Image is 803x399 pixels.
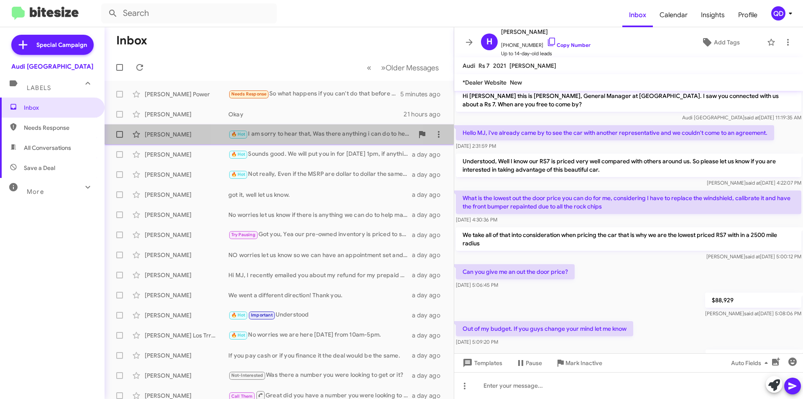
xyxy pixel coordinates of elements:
div: [PERSON_NAME] [145,371,228,380]
div: QD [771,6,785,21]
p: What is the lowest out the door price you can do for me, considering I have to replace the windsh... [456,190,801,214]
div: a day ago [412,271,447,279]
div: No worries we are here [DATE] from 10am-5pm. [228,330,412,340]
span: [DATE] 4:30:36 PM [456,216,497,223]
button: Auto Fields [724,355,778,371]
div: We went a different direction! Thank you. [228,291,412,299]
a: Insights [694,3,731,27]
div: a day ago [412,331,447,340]
div: Understood [228,310,412,320]
a: Calendar [653,3,694,27]
input: Search [101,3,277,23]
button: Mark Inactive [549,355,609,371]
div: a day ago [412,291,447,299]
a: Inbox [622,3,653,27]
nav: Page navigation example [362,59,444,76]
div: [PERSON_NAME] Power [145,90,228,98]
p: $88,929 [705,293,801,308]
div: NO worries let us know so we can have an appointment set and the car ready for you. [228,251,412,259]
span: said at [745,253,760,260]
div: [PERSON_NAME] [145,231,228,239]
span: « [367,62,371,73]
span: Not-Interested [231,373,263,378]
div: [PERSON_NAME] Los Trrenas [145,331,228,340]
span: Needs Response [231,91,267,97]
div: Audi [GEOGRAPHIC_DATA] [11,62,93,71]
button: Next [376,59,444,76]
div: If you pay cash or if you finance it the deal would be the same. [228,351,412,360]
span: said at [744,310,759,317]
span: said at [746,180,760,186]
div: [PERSON_NAME] [145,150,228,159]
button: Pause [509,355,549,371]
span: New [510,79,522,86]
div: Hi MJ, I recently emailed you about my refund for my prepaid maintenance and extended warrant. Ca... [228,271,412,279]
div: Got you, Yea our pre-owned inventory is priced to sell we base our car prices based on similar ca... [228,230,412,239]
span: Call Them [231,394,253,399]
div: a day ago [412,190,447,199]
div: [PERSON_NAME] [145,110,228,118]
span: Save a Deal [24,164,55,172]
p: Out of my budget. If you guys change your mind let me know [456,321,633,336]
p: Can you give me an out the door price? [456,264,575,279]
div: a day ago [412,170,447,179]
span: Try Pausing [231,232,256,237]
div: a day ago [412,311,447,319]
div: [PERSON_NAME] [145,170,228,179]
div: [PERSON_NAME] [145,351,228,360]
span: Needs Response [24,124,95,132]
button: Templates [454,355,509,371]
span: [DATE] 5:09:20 PM [456,339,498,345]
span: Profile [731,3,764,27]
span: [PERSON_NAME] [DATE] 4:22:07 PM [707,180,801,186]
span: [DATE] 5:06:45 PM [456,282,498,288]
div: Okay [228,110,404,118]
span: Add Tags [714,35,740,50]
div: [PERSON_NAME] [145,211,228,219]
p: Understood, Well I know our RS7 is priced very well compared with others around us. So please let... [456,154,801,177]
span: Pause [526,355,542,371]
span: [PERSON_NAME] [509,62,556,70]
span: [PERSON_NAME] [501,27,591,37]
div: [PERSON_NAME] [145,190,228,199]
div: I am sorry to hear that, Was there anything i can do to help? [228,129,414,139]
span: *Dealer Website [463,79,506,86]
div: Was there a number you were looking to get or it? [228,371,412,380]
div: Not really, Even if the MSRP are dollar to dollar the same because different companies use differ... [228,170,412,179]
div: [PERSON_NAME] [145,291,228,299]
span: H [486,35,493,49]
span: 🔥 Hot [231,152,246,157]
button: Previous [362,59,376,76]
div: 5 minutes ago [400,90,447,98]
div: got it, well let us know. [228,190,412,199]
div: a day ago [412,211,447,219]
span: Audi [463,62,475,70]
div: [PERSON_NAME] [145,271,228,279]
span: Labels [27,84,51,92]
span: More [27,188,44,196]
div: a day ago [412,351,447,360]
div: No worries let us know if there is anything we can do to help make that choice easier [228,211,412,219]
span: Older Messages [386,63,439,72]
p: Hi [PERSON_NAME] this is [PERSON_NAME], General Manager at [GEOGRAPHIC_DATA]. I saw you connected... [456,88,801,112]
span: [PERSON_NAME] [DATE] 5:00:12 PM [706,253,801,260]
span: [DATE] 2:31:59 PM [456,143,496,149]
button: QD [764,6,794,21]
span: said at [744,114,759,121]
span: [PERSON_NAME] [DATE] 5:08:06 PM [705,310,801,317]
span: Important [251,312,273,318]
span: Rs 7 [478,62,490,70]
div: [PERSON_NAME] [145,130,228,139]
div: a day ago [412,371,447,380]
span: [PHONE_NUMBER] [501,37,591,49]
span: Mark Inactive [565,355,602,371]
div: So what happens if you can't do that before the 30th? [228,89,400,99]
span: 🔥 Hot [231,312,246,318]
button: Add Tags [677,35,763,50]
a: Copy Number [547,42,591,48]
span: Up to 14-day-old leads [501,49,591,58]
span: Auto Fields [731,355,771,371]
p: Hello MJ, i've already came by to see the car with another representative and we couldn't come to... [456,125,774,140]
